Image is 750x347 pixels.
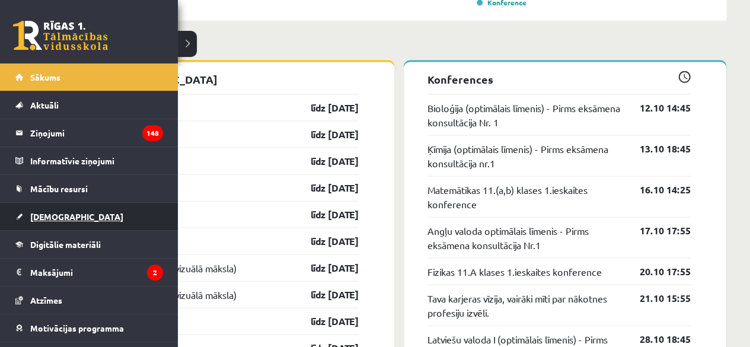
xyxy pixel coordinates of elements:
[76,39,722,55] p: Tuvākās aktivitātes
[622,100,691,114] a: 12.10 14:45
[15,147,163,174] a: Informatīvie ziņojumi
[147,265,163,281] i: 2
[15,203,163,230] a: [DEMOGRAPHIC_DATA]
[15,259,163,286] a: Maksājumi2
[427,182,623,211] a: Matemātikas 11.(a,b) klases 1.ieskaites konference
[427,141,623,170] a: Ķīmija (optimālais līmenis) - Pirms eksāmena konsultācija nr.1
[95,71,359,87] p: [DEMOGRAPHIC_DATA]
[142,125,163,141] i: 148
[30,259,163,286] legend: Maksājumi
[622,291,691,305] a: 21.10 15:55
[622,223,691,237] a: 17.10 17:55
[427,71,691,87] p: Konferences
[290,154,359,168] a: līdz [DATE]
[15,119,163,147] a: Ziņojumi148
[30,100,59,110] span: Aktuāli
[15,63,163,91] a: Sākums
[290,287,359,301] a: līdz [DATE]
[30,295,62,305] span: Atzīmes
[290,180,359,195] a: līdz [DATE]
[622,264,691,278] a: 20.10 17:55
[290,207,359,221] a: līdz [DATE]
[15,91,163,119] a: Aktuāli
[290,260,359,275] a: līdz [DATE]
[290,234,359,248] a: līdz [DATE]
[30,183,88,194] span: Mācību resursi
[427,100,623,129] a: Bioloģija (optimālais līmenis) - Pirms eksāmena konsultācija Nr. 1
[15,314,163,342] a: Motivācijas programma
[30,147,163,174] legend: Informatīvie ziņojumi
[15,286,163,314] a: Atzīmes
[15,231,163,258] a: Digitālie materiāli
[290,127,359,141] a: līdz [DATE]
[30,211,123,222] span: [DEMOGRAPHIC_DATA]
[290,314,359,328] a: līdz [DATE]
[427,223,623,252] a: Angļu valoda optimālais līmenis - Pirms eksāmena konsultācija Nr.1
[427,264,602,278] a: Fizikas 11.A klases 1.ieskaites konference
[622,182,691,196] a: 16.10 14:25
[427,291,623,319] a: Tava karjeras vīzija, vairāki mīti par nākotnes profesiju izvēli.
[30,119,163,147] legend: Ziņojumi
[290,100,359,114] a: līdz [DATE]
[622,141,691,155] a: 13.10 18:45
[30,72,60,82] span: Sākums
[13,21,108,50] a: Rīgas 1. Tālmācības vidusskola
[30,239,101,250] span: Digitālie materiāli
[30,323,124,333] span: Motivācijas programma
[622,332,691,346] a: 28.10 18:45
[15,175,163,202] a: Mācību resursi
